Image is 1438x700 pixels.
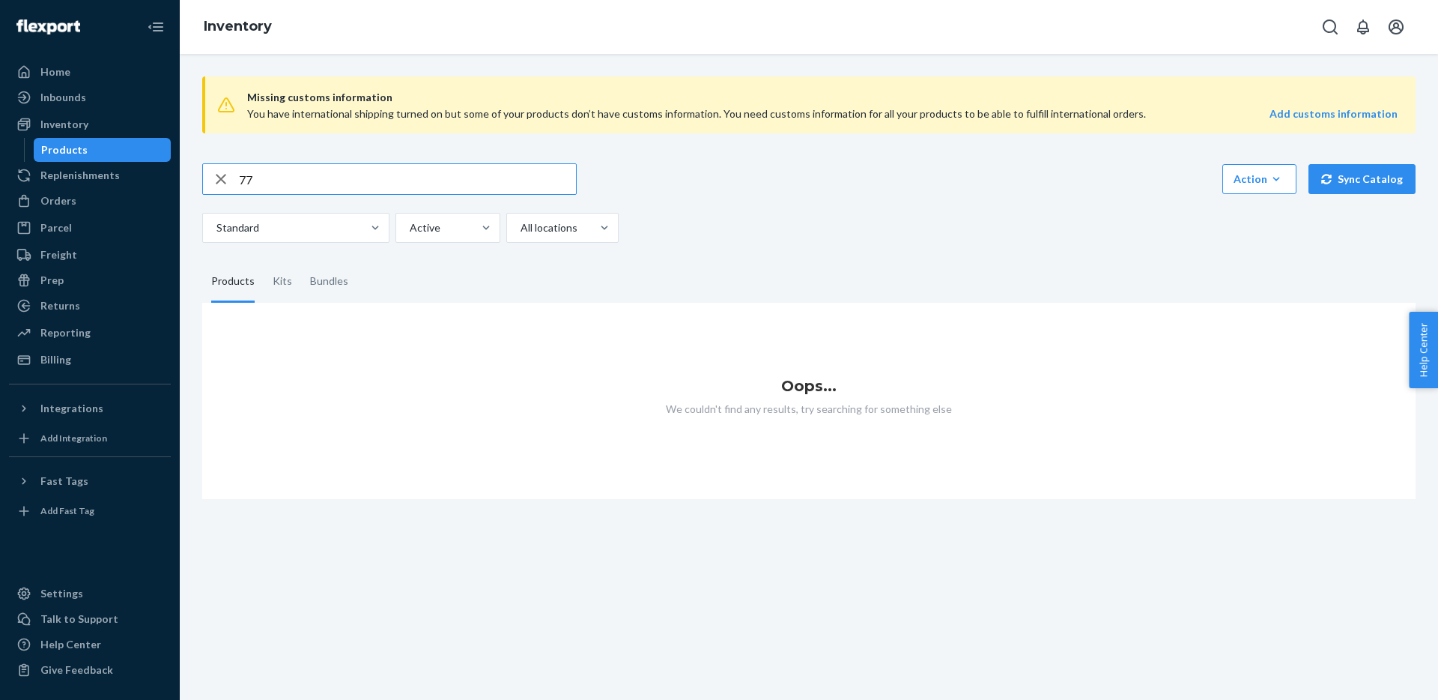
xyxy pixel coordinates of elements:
a: Parcel [9,216,171,240]
div: Returns [40,298,80,313]
div: Orders [40,193,76,208]
div: You have international shipping turned on but some of your products don’t have customs informatio... [247,106,1168,121]
div: Inbounds [40,90,86,105]
a: Talk to Support [9,607,171,631]
a: Products [34,138,172,162]
div: Products [41,142,88,157]
div: Add Integration [40,432,107,444]
button: Open account menu [1381,12,1411,42]
div: Freight [40,247,77,262]
div: Give Feedback [40,663,113,678]
button: Integrations [9,396,171,420]
button: Fast Tags [9,469,171,493]
div: Action [1234,172,1285,187]
a: Home [9,60,171,84]
div: Parcel [40,220,72,235]
div: Bundles [310,261,348,303]
a: Settings [9,582,171,606]
div: Products [211,261,255,303]
strong: Add customs information [1269,107,1398,120]
a: Add Fast Tag [9,499,171,523]
a: Billing [9,348,171,372]
div: Replenishments [40,168,120,183]
button: Close Navigation [141,12,171,42]
a: Reporting [9,321,171,345]
div: Add Fast Tag [40,504,94,517]
div: Kits [273,261,292,303]
button: Open notifications [1348,12,1378,42]
p: We couldn't find any results, try searching for something else [202,402,1416,417]
input: All locations [519,220,521,235]
input: Search inventory by name or sku [239,164,576,194]
div: Inventory [40,117,88,132]
button: Open Search Box [1315,12,1345,42]
a: Add Integration [9,426,171,450]
button: Sync Catalog [1308,164,1416,194]
div: Talk to Support [40,612,118,627]
a: Orders [9,189,171,213]
a: Inventory [9,112,171,136]
input: Active [408,220,410,235]
div: Fast Tags [40,474,88,489]
a: Help Center [9,633,171,657]
button: Action [1222,164,1296,194]
a: Add customs information [1269,106,1398,121]
a: Replenishments [9,163,171,187]
div: Help Center [40,637,101,652]
div: Billing [40,352,71,367]
h1: Oops... [202,378,1416,394]
span: Missing customs information [247,88,1398,106]
a: Prep [9,268,171,292]
button: Give Feedback [9,658,171,682]
div: Reporting [40,325,91,340]
input: Standard [215,220,216,235]
a: Freight [9,243,171,267]
ol: breadcrumbs [192,5,284,49]
a: Returns [9,294,171,318]
a: Inbounds [9,85,171,109]
img: Flexport logo [16,19,80,34]
div: Integrations [40,401,103,416]
button: Help Center [1409,312,1438,388]
div: Settings [40,586,83,601]
div: Prep [40,273,64,288]
div: Home [40,64,70,79]
a: Inventory [204,18,272,34]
